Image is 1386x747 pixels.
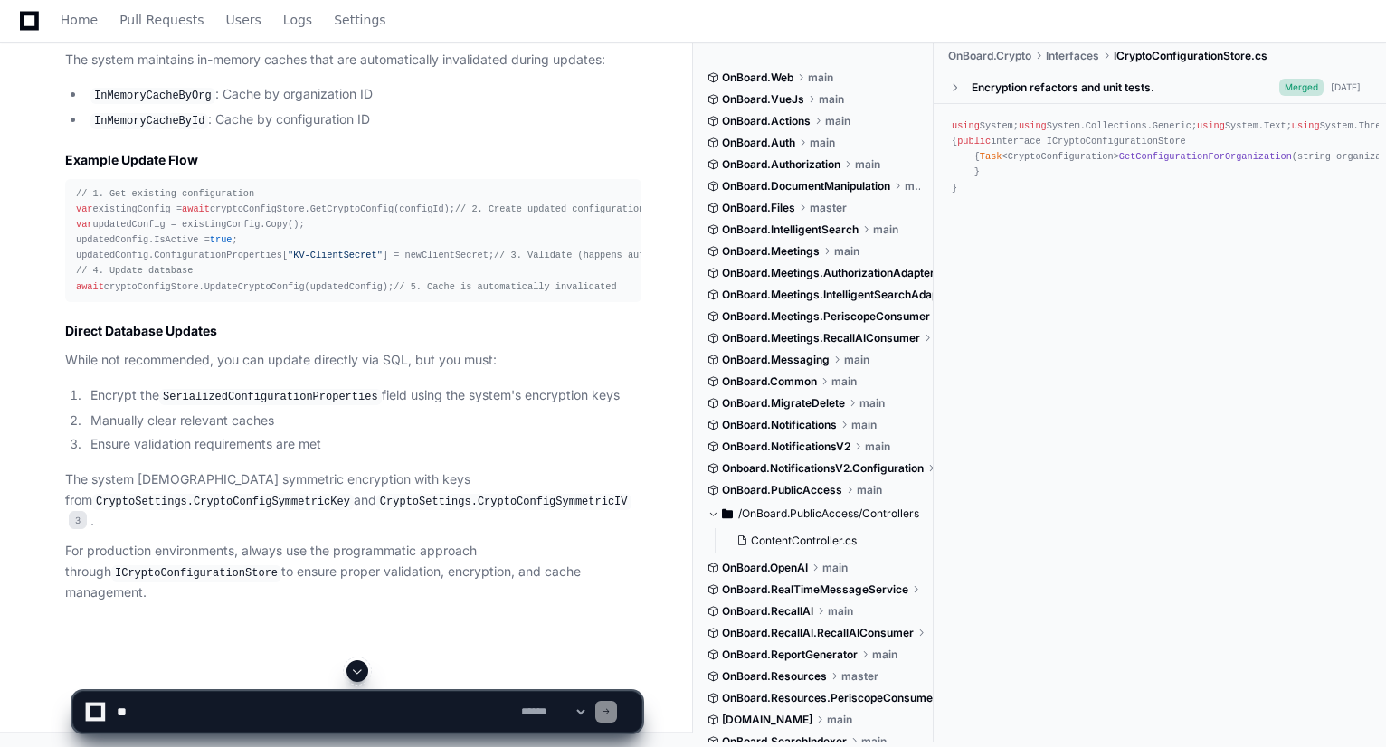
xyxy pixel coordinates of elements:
[76,203,92,214] span: var
[1197,120,1225,131] span: using
[828,604,853,619] span: main
[1279,79,1324,96] span: Merged
[722,374,817,389] span: OnBoard.Common
[722,71,793,85] span: OnBoard.Web
[159,389,382,405] code: SerializedConfigurationProperties
[825,114,850,128] span: main
[822,561,848,575] span: main
[76,265,193,276] span: // 4. Update database
[494,250,829,260] span: // 3. Validate (happens automatically in UpdateCryptoConfig)
[857,483,882,497] span: main
[1292,120,1320,131] span: using
[722,266,935,280] span: OnBoard.Meetings.AuthorizationAdapter
[65,350,641,371] p: While not recommended, you can update directly via SQL, but you must:
[722,503,733,525] svg: Directory
[722,244,820,259] span: OnBoard.Meetings
[972,80,1154,95] div: Encryption refactors and unit tests.
[61,14,98,25] span: Home
[182,203,210,214] span: await
[834,244,859,259] span: main
[85,109,641,131] li: : Cache by configuration ID
[722,179,890,194] span: OnBoard.DocumentManipulation
[111,565,281,582] code: ICryptoConfigurationStore
[1114,49,1267,63] span: ICryptoConfigurationStore.cs
[873,222,898,237] span: main
[722,418,837,432] span: OnBoard.Notifications
[905,179,920,194] span: main
[952,120,980,131] span: using
[85,385,641,407] li: Encrypt the field using the system's encryption keys
[210,234,233,245] span: true
[810,201,847,215] span: master
[722,157,840,172] span: OnBoard.Authorization
[65,469,641,532] p: The system [DEMOGRAPHIC_DATA] symmetric encryption with keys from and .
[92,494,354,510] code: CryptoSettings.CryptoConfigSymmetricKey
[283,14,312,25] span: Logs
[865,440,890,454] span: main
[76,188,254,199] span: // 1. Get existing configuration
[957,136,991,147] span: public
[65,322,641,340] h2: Direct Database Updates
[872,648,897,662] span: main
[722,582,908,597] span: OnBoard.RealTimeMessageService
[722,114,811,128] span: OnBoard.Actions
[855,157,880,172] span: main
[90,88,215,104] code: InMemoryCacheByOrg
[1119,151,1292,162] span: GetConfigurationForOrganization
[65,151,641,169] h2: Example Update Flow
[751,534,857,548] span: ContentController.cs
[65,50,641,71] p: The system maintains in-memory caches that are automatically invalidated during updates:
[948,49,1031,63] span: OnBoard.Crypto
[119,14,204,25] span: Pull Requests
[844,353,869,367] span: main
[980,151,1002,162] span: Task
[722,353,830,367] span: OnBoard.Messaging
[722,483,842,497] span: OnBoard.PublicAccess
[738,506,919,521] span: /OnBoard.PublicAccess/Controllers
[65,541,641,603] p: For production environments, always use the programmatic approach through to ensure proper valida...
[722,331,920,345] span: OnBoard.Meetings.RecallAIConsumer
[722,604,813,619] span: OnBoard.RecallAI
[288,250,383,260] span: "KV-ClientSecret"
[722,222,859,237] span: OnBoard.IntelligentSearch
[376,494,631,510] code: CryptoSettings.CryptoConfigSymmetricIV
[851,418,877,432] span: main
[819,92,844,107] span: main
[722,136,795,150] span: OnBoard.Auth
[85,411,641,431] li: Manually clear relevant caches
[76,281,104,292] span: await
[722,461,924,476] span: Onboard.NotificationsV2.Configuration
[76,186,631,295] div: existingConfig = cryptoConfigStore.GetCryptoConfig(configId); updatedConfig = existingConfig.Copy...
[722,288,953,302] span: OnBoard.Meetings.IntelligentSearchAdapter
[729,528,909,553] button: ContentController.cs
[831,374,857,389] span: main
[722,648,858,662] span: OnBoard.ReportGenerator
[952,118,1368,196] div: System; System.Collections.Generic; System.Text; System.Threading.Tasks; OnBoard.Crypto.Models; O...
[722,309,930,324] span: OnBoard.Meetings.PeriscopeConsumer
[226,14,261,25] span: Users
[1046,49,1099,63] span: Interfaces
[722,396,845,411] span: OnBoard.MigrateDelete
[455,203,644,214] span: // 2. Create updated configuration
[722,626,914,640] span: OnBoard.RecallAI.RecallAIConsumer
[810,136,835,150] span: main
[85,84,641,106] li: : Cache by organization ID
[1331,80,1361,94] div: [DATE]
[722,201,795,215] span: OnBoard.Files
[394,281,616,292] span: // 5. Cache is automatically invalidated
[859,396,885,411] span: main
[1019,120,1047,131] span: using
[722,440,850,454] span: OnBoard.NotificationsV2
[707,499,920,528] button: /OnBoard.PublicAccess/Controllers
[722,92,804,107] span: OnBoard.VueJs
[85,434,641,455] li: Ensure validation requirements are met
[808,71,833,85] span: main
[334,14,385,25] span: Settings
[76,219,92,230] span: var
[90,113,208,129] code: InMemoryCacheById
[69,511,87,529] span: 3
[722,561,808,575] span: OnBoard.OpenAI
